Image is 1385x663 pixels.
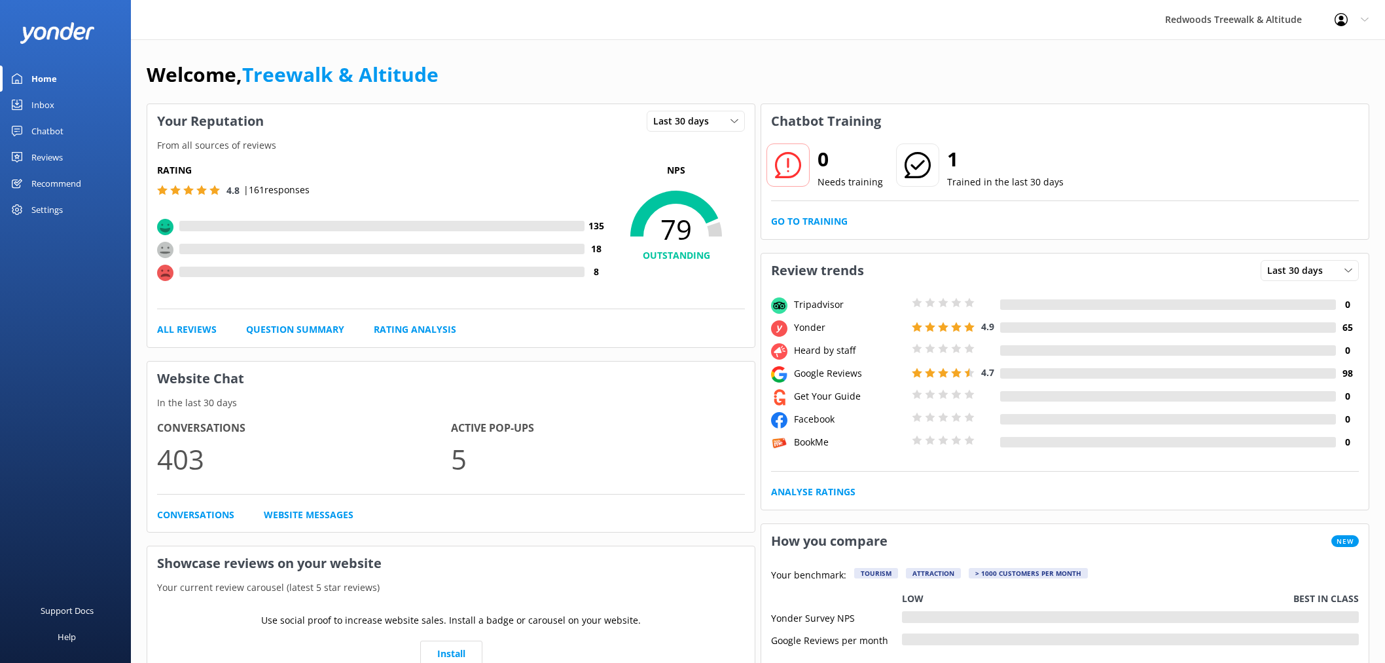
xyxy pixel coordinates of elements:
[818,143,883,175] h2: 0
[947,143,1064,175] h2: 1
[157,163,607,178] h5: Rating
[1336,343,1359,358] h4: 0
[585,219,607,233] h4: 135
[147,362,755,396] h3: Website Chat
[771,568,846,584] p: Your benchmark:
[226,184,240,197] span: 4.8
[771,485,855,499] a: Analyse Ratings
[791,435,908,449] div: BookMe
[981,366,994,379] span: 4.7
[771,214,848,229] a: Go to Training
[31,170,81,197] div: Recommend
[981,320,994,333] span: 4.9
[791,320,908,335] div: Yonder
[947,175,1064,189] p: Trained in the last 30 days
[31,92,54,118] div: Inbox
[41,597,94,624] div: Support Docs
[58,624,76,650] div: Help
[147,396,755,410] p: In the last 30 days
[31,144,63,170] div: Reviews
[243,183,310,197] p: | 161 responses
[1336,366,1359,381] h4: 98
[242,61,439,88] a: Treewalk & Altitude
[20,22,95,44] img: yonder-white-logo.png
[761,104,891,138] h3: Chatbot Training
[1336,320,1359,335] h4: 65
[585,265,607,279] h4: 8
[147,138,755,153] p: From all sources of reviews
[1293,592,1359,606] p: Best in class
[607,163,745,178] p: NPS
[902,592,924,606] p: Low
[1336,412,1359,426] h4: 0
[157,322,217,337] a: All Reviews
[791,343,908,358] div: Heard by staff
[791,389,908,404] div: Get Your Guide
[791,297,908,312] div: Tripadvisor
[1267,263,1331,278] span: Last 30 days
[607,248,745,263] h4: OUTSTANDING
[264,508,353,522] a: Website Messages
[761,524,897,558] h3: How you compare
[761,254,874,288] h3: Review trends
[157,437,451,481] p: 403
[374,322,456,337] a: Rating Analysis
[451,437,745,481] p: 5
[1336,297,1359,312] h4: 0
[791,412,908,426] div: Facebook
[147,59,439,90] h1: Welcome,
[31,118,63,144] div: Chatbot
[31,197,63,223] div: Settings
[818,175,883,189] p: Needs training
[906,568,961,578] div: Attraction
[791,366,908,381] div: Google Reviews
[653,114,717,128] span: Last 30 days
[607,213,745,246] span: 79
[147,580,755,595] p: Your current review carousel (latest 5 star reviews)
[157,508,234,522] a: Conversations
[261,613,641,628] p: Use social proof to increase website sales. Install a badge or carousel on your website.
[1336,389,1359,404] h4: 0
[147,546,755,580] h3: Showcase reviews on your website
[969,568,1088,578] div: > 1000 customers per month
[157,420,451,437] h4: Conversations
[854,568,898,578] div: Tourism
[451,420,745,437] h4: Active Pop-ups
[1331,535,1359,547] span: New
[1336,435,1359,449] h4: 0
[585,242,607,256] h4: 18
[147,104,274,138] h3: Your Reputation
[246,322,344,337] a: Question Summary
[771,611,902,623] div: Yonder Survey NPS
[31,66,57,92] div: Home
[771,634,902,645] div: Google Reviews per month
